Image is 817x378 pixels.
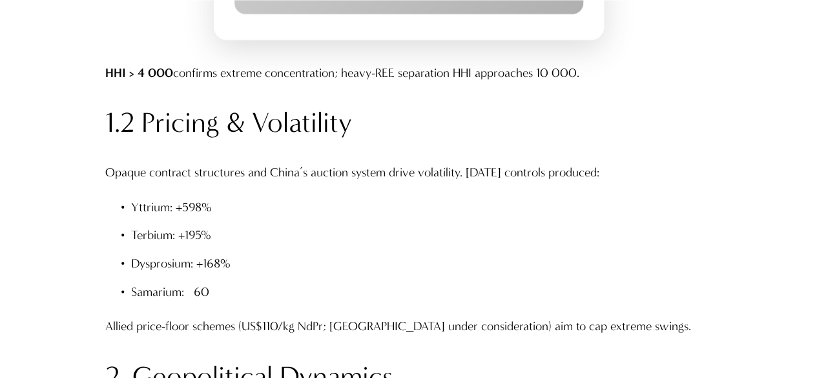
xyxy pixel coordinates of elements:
strong: HHI > 4 000 [105,65,173,80]
p: Dysprosium: +168% [131,253,712,275]
p: Yttrium: +598% [131,196,712,218]
p: Opaque contract structures and China’s auction system drive volatility. [DATE] controls produced: [105,162,712,184]
p: confirms extreme concentration; heavy-REE separation HHI approaches 10 000. [105,62,712,84]
p: Allied price-floor schemes (US$110/kg NdPr; [GEOGRAPHIC_DATA] under consideration) aim to cap ext... [105,315,712,337]
h2: 1.2 Pricing & Volatility [105,105,712,141]
p: Samarium: ×60 [131,281,712,303]
p: Terbium: +195% [131,224,712,246]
